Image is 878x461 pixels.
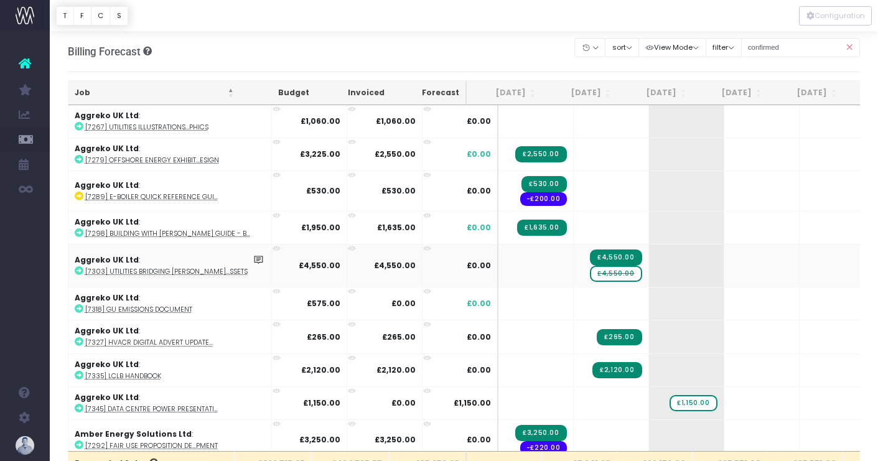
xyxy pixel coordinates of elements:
[85,338,213,347] abbr: [7327] HVACR Digital Advert Update
[75,359,139,370] strong: Aggreko UK Ltd
[307,298,340,309] strong: £575.00
[515,425,566,441] span: Streamtime Invoice: 5188 – [7292] Fair Use Proposition Development
[467,116,491,127] span: £0.00
[391,81,467,105] th: Forecast
[75,110,139,121] strong: Aggreko UK Ltd
[467,260,491,271] span: £0.00
[467,149,491,160] span: £0.00
[520,441,567,455] span: Streamtime order: 980 – Steve Coxon
[741,38,861,57] input: Search...
[521,176,566,192] span: Streamtime Invoice: 5180 – [7289] E-boiler Quick Reference Guide
[56,6,128,26] div: Vertical button group
[768,81,843,105] th: Dec 25: activate to sort column ascending
[56,6,74,26] button: T
[73,6,91,26] button: F
[301,116,340,126] strong: £1,060.00
[376,116,416,126] strong: £1,060.00
[315,81,391,105] th: Invoiced
[605,38,639,57] button: sort
[301,222,340,233] strong: £1,950.00
[85,441,218,450] abbr: [7292] Fair Use Proposition Development
[597,329,642,345] span: Streamtime Invoice: 5199 – [7327] HVACR Digital Advert Update
[377,222,416,233] strong: £1,635.00
[68,320,272,353] td: :
[85,229,250,238] abbr: [7298] Building with BESS Guide - BSC
[68,81,240,105] th: Job: activate to sort column descending
[68,287,272,320] td: :
[706,38,742,57] button: filter
[85,371,161,381] abbr: [7335] LCLB Handbook
[375,149,416,159] strong: £2,550.00
[467,434,491,445] span: £0.00
[520,192,567,206] span: Streamtime order: 982 – Growmodo
[85,267,248,276] abbr: [7303] Utilities Bridging Power Solutions Brochure & Assets
[299,434,340,445] strong: £3,250.00
[299,260,340,271] strong: £4,550.00
[670,395,717,411] span: wayahead Sales Forecast Item
[301,365,340,375] strong: £2,120.00
[454,398,491,409] span: £1,150.00
[592,362,642,378] span: Streamtime Invoice: 5203 – [7335] LCLB Handbook
[75,325,139,336] strong: Aggreko UK Ltd
[638,38,706,57] button: View Mode
[68,211,272,244] td: :
[68,170,272,211] td: :
[75,254,139,265] strong: Aggreko UK Ltd
[376,365,416,375] strong: £2,120.00
[467,365,491,376] span: £0.00
[68,45,141,58] span: Billing Forecast
[85,192,218,202] abbr: [7289] E-boiler Quick Reference Guide
[517,220,566,236] span: Streamtime Invoice: 5181 – [7298] Sharing the Load BESS Guide - BSC
[542,81,617,105] th: Sep 25: activate to sort column ascending
[306,185,340,196] strong: £530.00
[110,6,128,26] button: S
[467,332,491,343] span: £0.00
[85,305,192,314] abbr: [7318] GU emissions document
[16,436,34,455] img: images/default_profile_image.png
[381,185,416,196] strong: £530.00
[75,143,139,154] strong: Aggreko UK Ltd
[303,398,340,408] strong: £1,150.00
[240,81,315,105] th: Budget
[467,298,491,309] span: £0.00
[300,149,340,159] strong: £3,225.00
[68,244,272,287] td: :
[68,105,272,137] td: :
[391,398,416,408] strong: £0.00
[799,6,872,26] div: Vertical button group
[375,434,416,445] strong: £3,250.00
[68,137,272,170] td: :
[374,260,416,271] strong: £4,550.00
[85,156,219,165] abbr: [7279] Offshore Energy Exhibition Stand Design
[75,292,139,303] strong: Aggreko UK Ltd
[75,217,139,227] strong: Aggreko UK Ltd
[590,249,642,266] span: Streamtime Invoice: 5213 – [7303] Utilities Bridging Power Solutions Brochure & Assets
[91,6,111,26] button: C
[68,386,272,419] td: :
[799,6,872,26] button: Configuration
[307,332,340,342] strong: £265.00
[467,222,491,233] span: £0.00
[590,266,642,282] span: wayahead Sales Forecast Item
[68,353,272,386] td: :
[68,419,272,460] td: :
[75,392,139,403] strong: Aggreko UK Ltd
[467,81,542,105] th: Aug 25: activate to sort column ascending
[382,332,416,342] strong: £265.00
[467,185,491,197] span: £0.00
[391,298,416,309] strong: £0.00
[693,81,768,105] th: Nov 25: activate to sort column ascending
[85,404,218,414] abbr: [7345] Data Centre Power Presentation
[617,81,693,105] th: Oct 25: activate to sort column ascending
[85,123,208,132] abbr: [7267] Utilities Illustrations & Lifecycle Graphics
[75,180,139,190] strong: Aggreko UK Ltd
[515,146,566,162] span: Streamtime Invoice: 5185 – [7279] Offshore Energy Exhibition Stand Design
[75,429,192,439] strong: Amber Energy Solutions Ltd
